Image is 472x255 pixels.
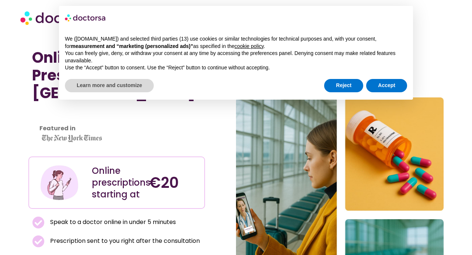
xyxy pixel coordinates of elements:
[32,118,201,127] iframe: Customer reviews powered by Trustpilot
[39,124,76,132] strong: Featured in
[48,217,176,227] span: Speak to a doctor online in under 5 minutes
[32,109,143,118] iframe: Customer reviews powered by Trustpilot
[32,49,201,102] h1: Online Doctor Prescription in [GEOGRAPHIC_DATA]
[92,165,142,200] div: Online prescriptions starting at
[39,163,79,203] img: Illustration depicting a young woman in a casual outfit, engaged with her smartphone. She has a p...
[235,43,264,49] a: cookie policy
[149,174,199,192] h4: €20
[65,50,407,64] p: You can freely give, deny, or withdraw your consent at any time by accessing the preferences pane...
[65,35,407,50] p: We ([DOMAIN_NAME]) and selected third parties (13) use cookies or similar technologies for techni...
[71,43,193,49] strong: measurement and “marketing (personalized ads)”
[65,12,106,24] img: logo
[324,79,363,92] button: Reject
[65,79,154,92] button: Learn more and customize
[65,64,407,72] p: Use the “Accept” button to consent. Use the “Reject” button to continue without accepting.
[48,236,200,246] span: Prescription sent to you right after the consultation
[366,79,407,92] button: Accept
